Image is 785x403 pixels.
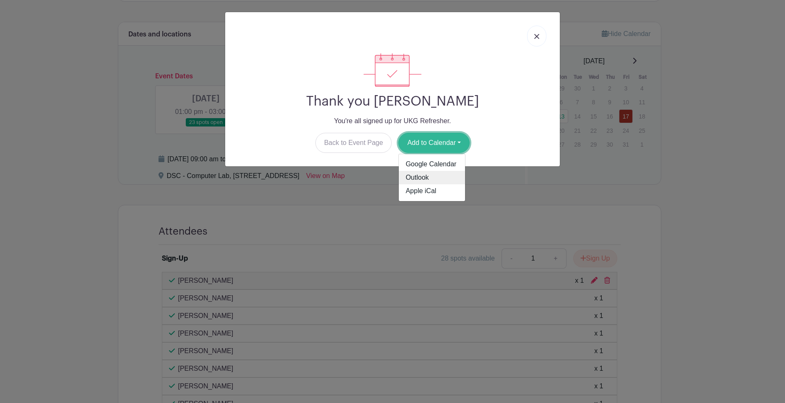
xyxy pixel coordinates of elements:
p: You're all signed up for UKG Refresher. [232,116,553,126]
a: Back to Event Page [315,133,392,153]
a: Outlook [399,171,465,184]
a: Apple iCal [399,184,465,198]
button: Add to Calendar [398,133,470,153]
img: signup_complete-c468d5dda3e2740ee63a24cb0ba0d3ce5d8a4ecd24259e683200fb1569d990c8.svg [364,53,421,87]
img: close_button-5f87c8562297e5c2d7936805f587ecaba9071eb48480494691a3f1689db116b3.svg [534,34,539,39]
h2: Thank you [PERSON_NAME] [232,93,553,109]
a: Google Calendar [399,158,465,171]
